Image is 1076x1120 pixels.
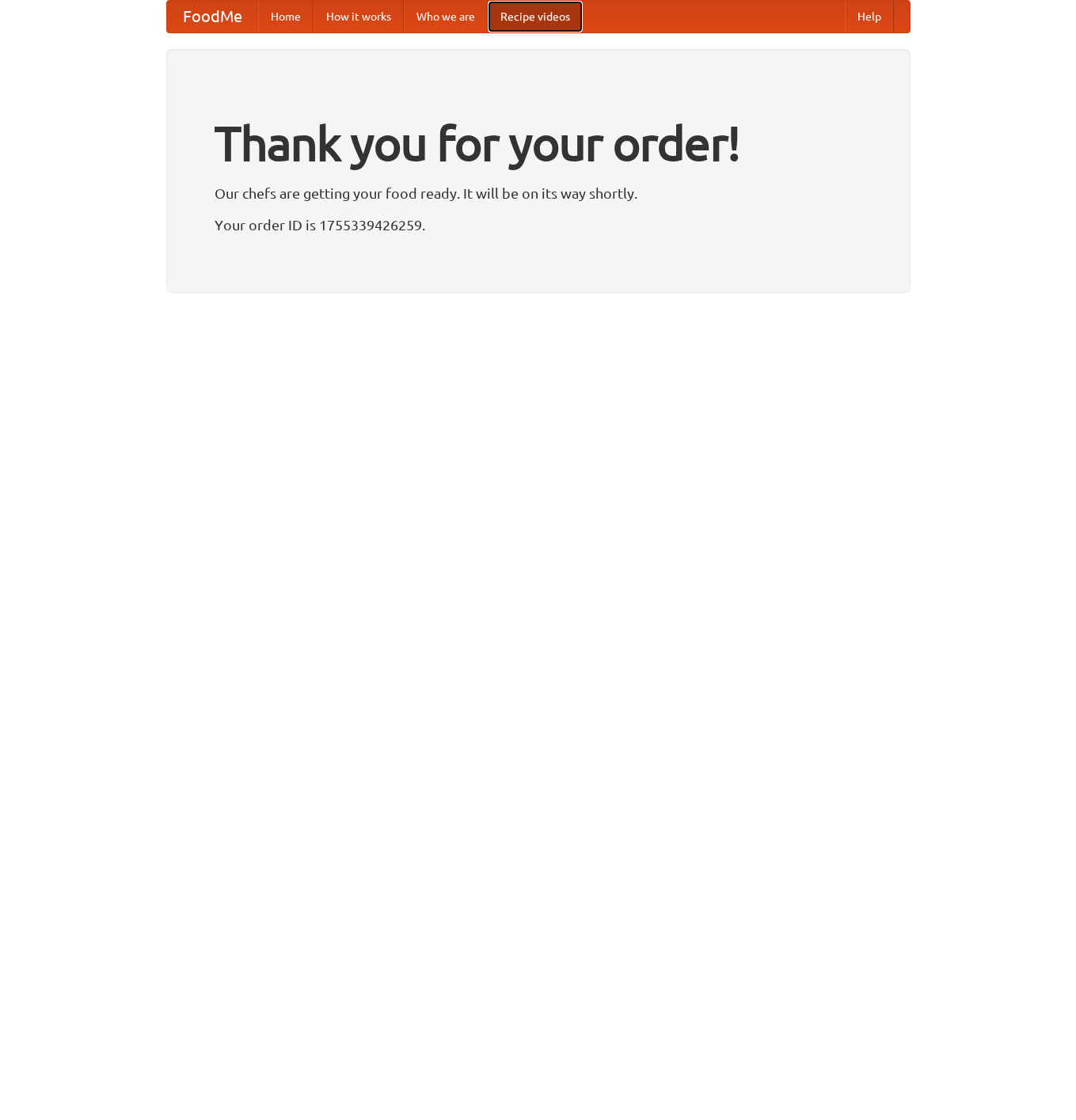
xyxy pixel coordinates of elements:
[488,1,583,32] a: Recipe videos
[215,105,862,181] h1: Thank you for your order!
[845,1,894,32] a: Help
[314,1,404,32] a: How it works
[167,1,258,32] a: FoodMe
[215,213,862,237] p: Your order ID is 1755339426259.
[258,1,314,32] a: Home
[404,1,488,32] a: Who we are
[215,181,862,205] p: Our chefs are getting your food ready. It will be on its way shortly.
